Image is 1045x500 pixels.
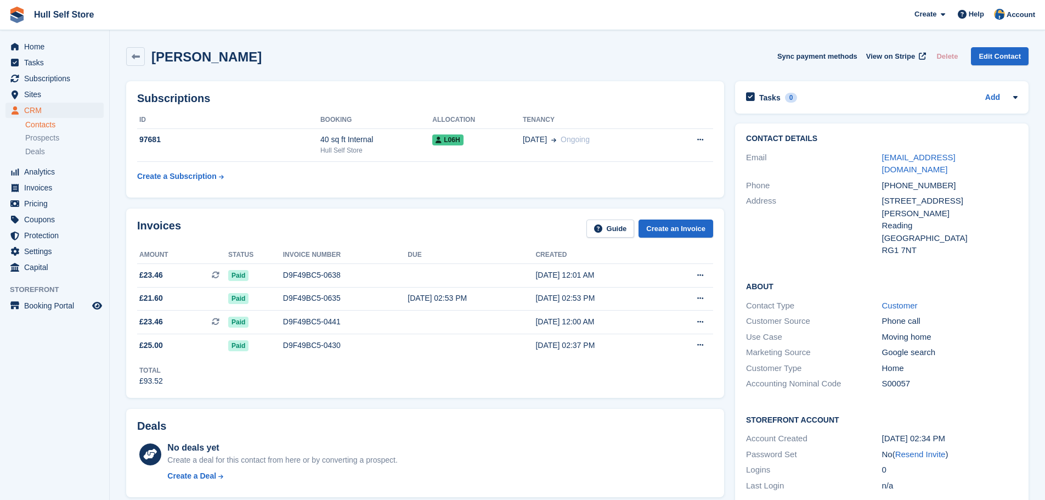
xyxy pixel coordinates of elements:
img: stora-icon-8386f47178a22dfd0bd8f6a31ec36ba5ce8667c1dd55bd0f319d3a0aa187defe.svg [9,7,25,23]
span: Home [24,39,90,54]
div: D9F49BC5-0638 [283,269,408,281]
div: Reading [882,220,1018,232]
span: Storefront [10,284,109,295]
div: Phone [746,179,882,192]
a: menu [5,87,104,102]
h2: About [746,280,1018,291]
th: ID [137,111,320,129]
th: Due [408,246,535,264]
span: Subscriptions [24,71,90,86]
div: Use Case [746,331,882,344]
div: Phone call [882,315,1018,328]
a: menu [5,196,104,211]
div: Account Created [746,432,882,445]
th: Amount [137,246,228,264]
span: Create [914,9,936,20]
div: 40 sq ft Internal [320,134,432,145]
h2: [PERSON_NAME] [151,49,262,64]
a: menu [5,260,104,275]
a: menu [5,212,104,227]
a: View on Stripe [862,47,928,65]
span: [DATE] [523,134,547,145]
span: Capital [24,260,90,275]
div: [STREET_ADDRESS][PERSON_NAME] [882,195,1018,220]
div: Google search [882,346,1018,359]
span: Help [969,9,984,20]
a: menu [5,180,104,195]
a: Prospects [25,132,104,144]
a: Resend Invite [895,450,946,459]
a: Preview store [91,299,104,312]
div: Create a Deal [167,470,216,482]
div: D9F49BC5-0635 [283,293,408,304]
div: [GEOGRAPHIC_DATA] [882,232,1018,245]
div: Accounting Nominal Code [746,378,882,390]
span: Invoices [24,180,90,195]
div: Last Login [746,480,882,492]
span: £23.46 [139,269,163,281]
a: menu [5,103,104,118]
a: Add [985,92,1000,104]
th: Created [535,246,663,264]
span: Protection [24,228,90,243]
span: Paid [228,293,248,304]
span: £25.00 [139,340,163,351]
div: 97681 [137,134,320,145]
div: 0 [882,464,1018,476]
th: Tenancy [523,111,664,129]
span: Ongoing [561,135,590,144]
div: Email [746,151,882,176]
span: Sites [24,87,90,102]
span: Account [1007,9,1035,20]
a: Hull Self Store [30,5,98,24]
span: £23.46 [139,316,163,328]
span: Pricing [24,196,90,211]
a: menu [5,71,104,86]
span: View on Stripe [866,51,915,62]
div: [DATE] 12:01 AM [535,269,663,281]
a: menu [5,55,104,70]
th: Allocation [432,111,523,129]
span: Deals [25,147,45,157]
div: [DATE] 02:53 PM [535,293,663,304]
span: Analytics [24,164,90,179]
div: Total [139,366,163,375]
span: Prospects [25,133,59,143]
img: Hull Self Store [994,9,1005,20]
div: [DATE] 02:53 PM [408,293,535,304]
a: Guide [586,220,635,238]
h2: Subscriptions [137,92,713,105]
div: S00057 [882,378,1018,390]
div: No deals yet [167,441,397,454]
span: ( ) [893,450,948,459]
div: Customer Type [746,362,882,375]
div: RG1 7NT [882,244,1018,257]
span: CRM [24,103,90,118]
h2: Deals [137,420,166,432]
div: [PHONE_NUMBER] [882,179,1018,192]
a: Edit Contact [971,47,1029,65]
span: Paid [228,340,248,351]
button: Sync payment methods [777,47,857,65]
a: Contacts [25,120,104,130]
span: L06H [432,134,463,145]
a: menu [5,39,104,54]
span: Settings [24,244,90,259]
div: Address [746,195,882,257]
div: [DATE] 02:34 PM [882,432,1018,445]
div: D9F49BC5-0430 [283,340,408,351]
div: No [882,448,1018,461]
span: Coupons [24,212,90,227]
div: Create a Subscription [137,171,217,182]
div: Marketing Source [746,346,882,359]
div: Home [882,362,1018,375]
div: Moving home [882,331,1018,344]
div: Hull Self Store [320,145,432,155]
button: Delete [932,47,962,65]
th: Status [228,246,283,264]
a: menu [5,228,104,243]
a: Create a Subscription [137,166,224,187]
a: Create a Deal [167,470,397,482]
div: Logins [746,464,882,476]
div: [DATE] 12:00 AM [535,316,663,328]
